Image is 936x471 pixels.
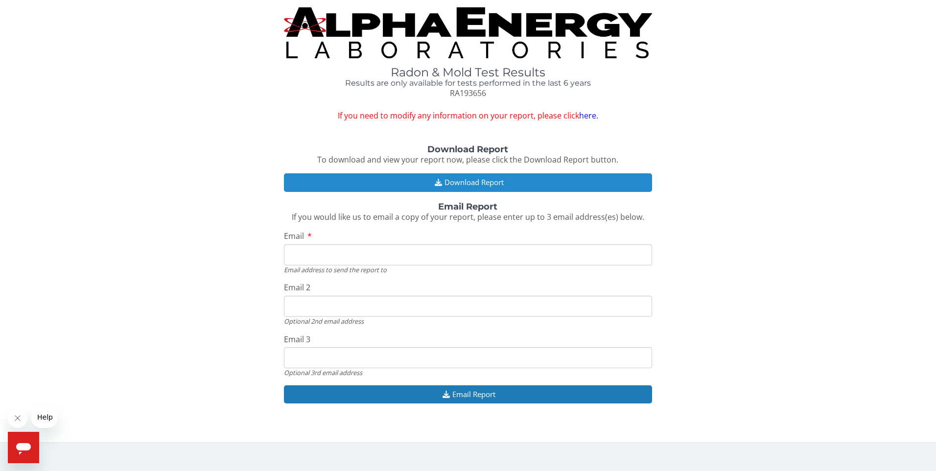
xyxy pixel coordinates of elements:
div: Optional 3rd email address [284,368,653,377]
span: RA193656 [450,88,486,98]
img: TightCrop.jpg [284,7,653,58]
span: If you need to modify any information on your report, please click [284,110,653,121]
iframe: Message from company [31,406,57,428]
h1: Radon & Mold Test Results [284,66,653,79]
iframe: Button to launch messaging window [8,432,39,463]
span: To download and view your report now, please click the Download Report button. [317,154,618,165]
div: Email address to send the report to [284,265,653,274]
strong: Download Report [427,144,508,155]
iframe: Close message [8,408,27,428]
span: Email 3 [284,334,310,345]
a: here. [579,110,598,121]
div: Optional 2nd email address [284,317,653,326]
span: Email [284,231,304,241]
h4: Results are only available for tests performed in the last 6 years [284,79,653,88]
span: If you would like us to email a copy of your report, please enter up to 3 email address(es) below. [292,212,644,222]
button: Email Report [284,385,653,403]
button: Download Report [284,173,653,191]
strong: Email Report [438,201,497,212]
span: Email 2 [284,282,310,293]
